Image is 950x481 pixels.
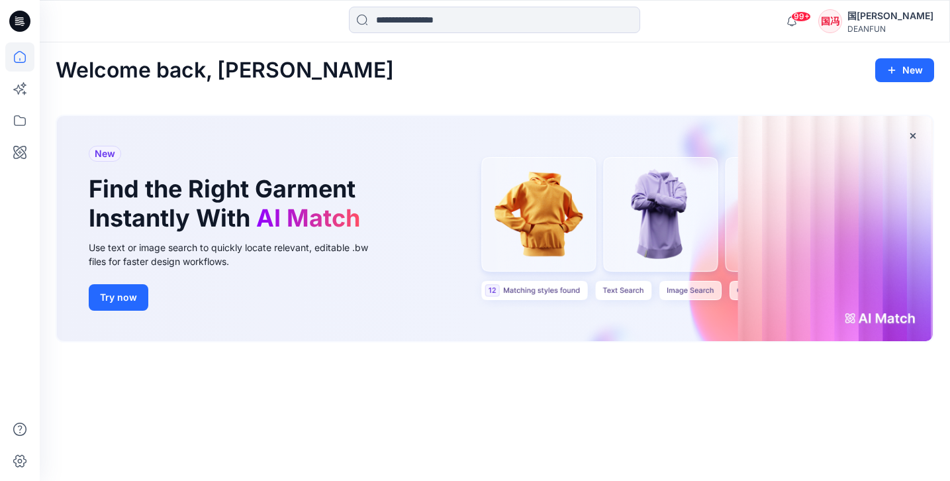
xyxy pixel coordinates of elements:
span: AI Match [256,203,360,233]
button: Try now [89,284,148,311]
h2: Welcome back, [PERSON_NAME] [56,58,394,83]
div: 国冯 [818,9,842,33]
div: DEANFUN [847,24,933,34]
button: New [875,58,934,82]
div: Use text or image search to quickly locate relevant, editable .bw files for faster design workflows. [89,240,387,268]
span: 99+ [791,11,811,22]
h1: Find the Right Garment Instantly With [89,175,367,232]
div: 国[PERSON_NAME] [847,8,933,24]
span: New [95,146,115,162]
